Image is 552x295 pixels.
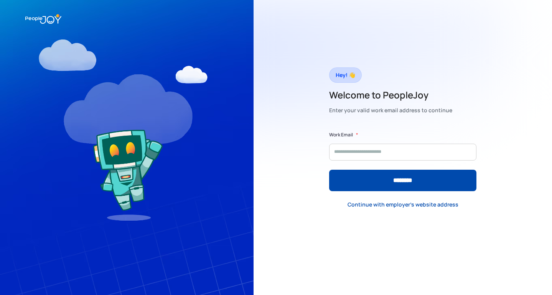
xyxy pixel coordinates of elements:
[336,70,355,80] div: Hey! 👋
[341,197,465,213] a: Continue with employer's website address
[329,131,476,191] form: Form
[329,105,452,116] div: Enter your valid work email address to continue
[329,89,452,101] h2: Welcome to PeopleJoy
[329,131,353,139] label: Work Email
[348,201,458,208] div: Continue with employer's website address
